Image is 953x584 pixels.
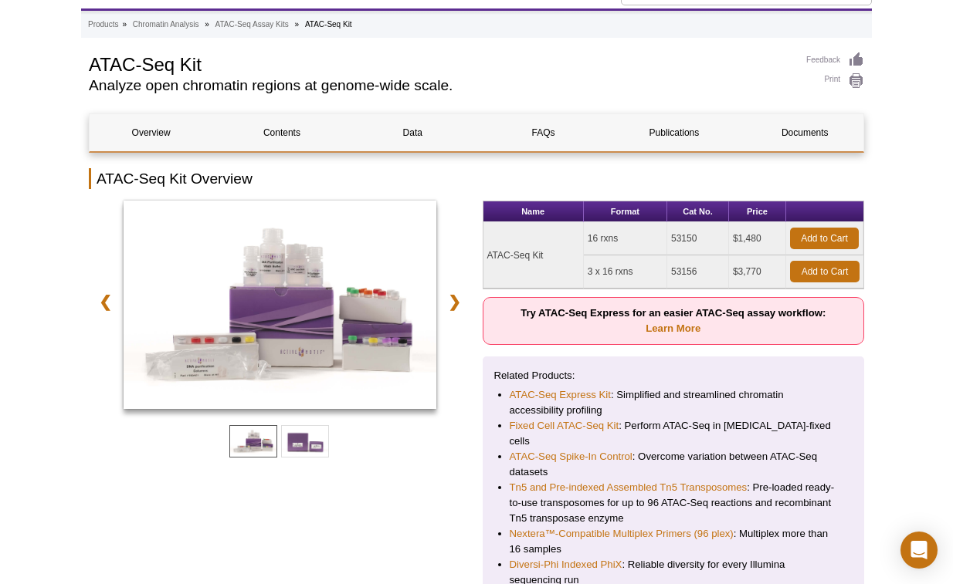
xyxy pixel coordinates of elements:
[790,261,860,282] a: Add to Cart
[510,418,619,434] a: Fixed Cell ATAC-Seq Kit
[510,387,611,403] a: ATAC-Seq Express Kit
[510,557,622,572] a: Diversi-Phi Indexed PhiX
[89,284,122,319] a: ❮
[88,18,118,32] a: Products
[667,222,729,255] td: 53150
[220,114,343,151] a: Contents
[646,322,700,334] a: Learn More
[729,222,786,255] td: $1,480
[510,418,838,449] li: : Perform ATAC-Seq in [MEDICAL_DATA]-fixed cells
[351,114,474,151] a: Data
[729,201,786,222] th: Price
[438,284,471,319] a: ❯
[510,526,734,542] a: Nextera™-Compatible Multiplex Primers (96 plex)
[729,255,786,289] td: $3,770
[510,480,838,526] li: : Pre-loaded ready-to-use transposomes for up to 96 ATAC-Seq reactions and recombinant Tn5 transp...
[806,52,864,69] a: Feedback
[124,201,436,414] a: ATAC-Seq Kit
[744,114,867,151] a: Documents
[494,368,853,383] p: Related Products:
[612,114,735,151] a: Publications
[667,201,729,222] th: Cat No.
[133,18,199,32] a: Chromatin Analysis
[521,307,826,334] strong: Try ATAC-Seq Express for an easier ATAC-Seq assay workflow:
[510,480,748,495] a: Tn5 and Pre-indexed Assembled Tn5 Transposomes
[510,387,838,418] li: : Simplified and streamlined chromatin accessibility profiling
[90,114,212,151] a: Overview
[215,18,289,32] a: ATAC-Seq Assay Kits
[124,201,436,409] img: ATAC-Seq Kit
[584,222,667,255] td: 16 rxns
[295,20,300,29] li: »
[205,20,209,29] li: »
[483,222,584,289] td: ATAC-Seq Kit
[900,532,938,569] div: Open Intercom Messenger
[305,20,352,29] li: ATAC-Seq Kit
[667,255,729,289] td: 53156
[510,449,633,464] a: ATAC-Seq Spike-In Control
[89,52,791,75] h1: ATAC-Seq Kit
[584,255,667,289] td: 3 x 16 rxns
[806,73,864,89] a: Print
[122,20,127,29] li: »
[482,114,605,151] a: FAQs
[584,201,667,222] th: Format
[510,449,838,480] li: : Overcome variation between ATAC-Seq datasets
[790,228,859,249] a: Add to Cart
[483,201,584,222] th: Name
[89,79,791,93] h2: Analyze open chromatin regions at genome-wide scale.
[89,168,864,189] h2: ATAC-Seq Kit Overview
[510,526,838,557] li: : Multiplex more than 16 samples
